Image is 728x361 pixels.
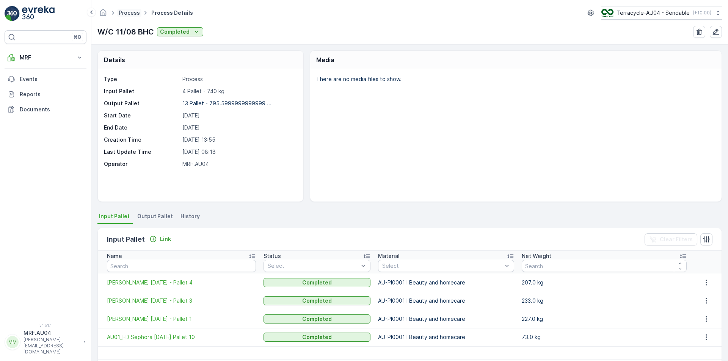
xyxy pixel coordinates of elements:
a: AU01_FD Sephora 22.05.2025 Pallet 10 [107,333,256,341]
input: Search [522,260,687,272]
p: 4 Pallet - 740 kg [182,88,295,95]
p: Select [382,262,502,270]
p: Start Date [104,112,179,119]
p: ( +10:00 ) [693,10,711,16]
p: Completed [302,297,332,305]
p: Status [264,252,281,260]
p: Material [378,252,400,260]
p: Select [268,262,359,270]
button: Completed [264,278,371,287]
p: MRF [20,54,71,61]
img: logo_light-DOdMpM7g.png [22,6,55,21]
p: Completed [302,333,332,341]
p: 227.0 kg [522,315,687,323]
p: Events [20,75,83,83]
button: Terracycle-AU04 - Sendable(+10:00) [601,6,722,20]
p: AU-PI0001 I Beauty and homecare [378,297,514,305]
a: FD Mecca 6.8.25 - Pallet 1 [107,315,256,323]
p: Reports [20,91,83,98]
p: Operator [104,160,179,168]
p: Link [160,235,171,243]
p: W/C 11/08 BHC [97,26,154,38]
span: Output Pallet [137,213,173,220]
p: Clear Filters [660,236,693,243]
span: Input Pallet [99,213,130,220]
p: Last Update Time [104,148,179,156]
span: [PERSON_NAME] [DATE] - Pallet 4 [107,279,256,286]
button: Completed [264,314,371,323]
a: Documents [5,102,86,117]
input: Search [107,260,256,272]
span: History [180,213,200,220]
img: logo [5,6,20,21]
p: Completed [302,279,332,286]
a: Events [5,72,86,87]
div: MM [6,336,19,348]
p: Net Weight [522,252,551,260]
button: Completed [264,296,371,305]
span: [PERSON_NAME] [DATE] - Pallet 1 [107,315,256,323]
span: v 1.51.1 [5,323,86,328]
a: FD Mecca 6.8.25 - Pallet 4 [107,279,256,286]
span: AU01_FD Sephora [DATE] Pallet 10 [107,333,256,341]
p: AU-PI0001 I Beauty and homecare [378,315,514,323]
p: AU-PI0001 I Beauty and homecare [378,333,514,341]
p: Completed [302,315,332,323]
p: End Date [104,124,179,131]
span: Process Details [150,9,195,17]
button: Clear Filters [645,233,697,245]
p: Creation Time [104,136,179,144]
p: Completed [160,28,190,36]
button: Link [146,234,174,244]
p: Media [316,55,334,64]
button: Completed [157,27,203,36]
a: Reports [5,87,86,102]
p: Input Pallet [107,234,145,245]
p: 207.0 kg [522,279,687,286]
p: [PERSON_NAME][EMAIL_ADDRESS][DOMAIN_NAME] [24,337,80,355]
button: MRF [5,50,86,65]
p: [DATE] 13:55 [182,136,295,144]
p: Process [182,75,295,83]
p: MRF.AU04 [24,329,80,337]
p: Terracycle-AU04 - Sendable [617,9,690,17]
p: MRF.AU04 [182,160,295,168]
p: ⌘B [74,34,81,40]
button: Completed [264,333,371,342]
a: FD Mecca 6.8.25 - Pallet 3 [107,297,256,305]
p: 13 Pallet - 795.5999999999999 ... [182,100,271,106]
p: 233.0 kg [522,297,687,305]
p: 73.0 kg [522,333,687,341]
p: Output Pallet [104,100,179,107]
p: AU-PI0001 I Beauty and homecare [378,279,514,286]
a: Process [119,9,140,16]
p: [DATE] [182,112,295,119]
p: [DATE] [182,124,295,131]
p: Name [107,252,122,260]
p: Type [104,75,179,83]
a: Homepage [99,11,107,18]
p: [DATE] 08:18 [182,148,295,156]
p: There are no media files to show. [316,75,714,83]
button: MMMRF.AU04[PERSON_NAME][EMAIL_ADDRESS][DOMAIN_NAME] [5,329,86,355]
span: [PERSON_NAME] [DATE] - Pallet 3 [107,297,256,305]
img: terracycle_logo.png [601,9,613,17]
p: Input Pallet [104,88,179,95]
p: Documents [20,106,83,113]
p: Details [104,55,125,64]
